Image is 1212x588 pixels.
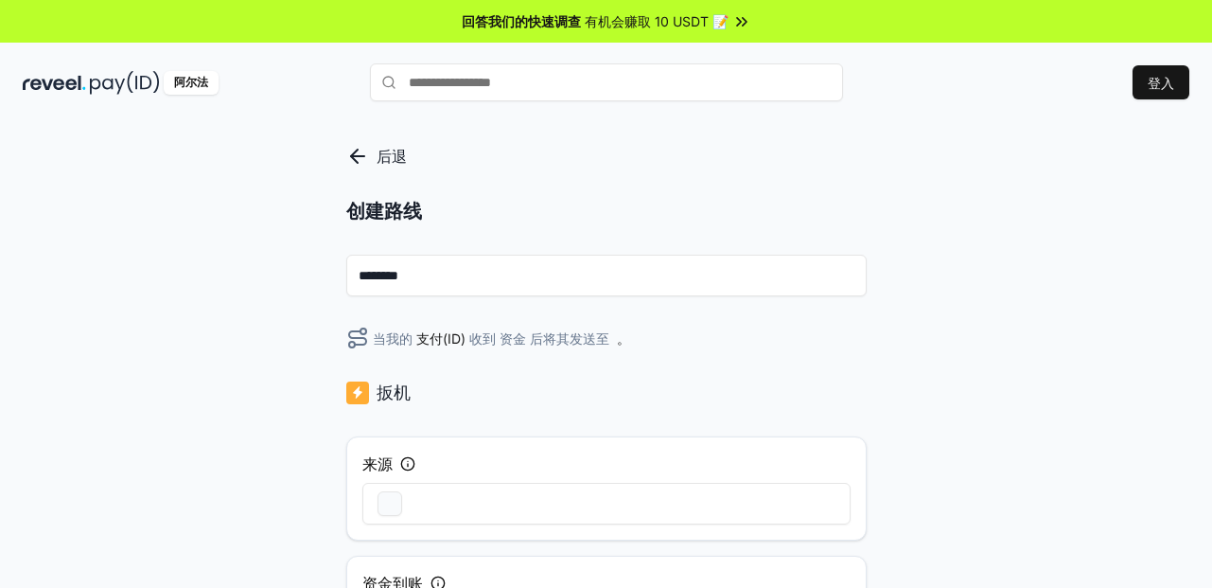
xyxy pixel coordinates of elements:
font: 后退 [377,147,407,166]
font: 回答我们的快速调查 [462,13,581,29]
font: 扳机 [377,383,411,402]
font: 支付(ID) [416,330,465,347]
font: 创建路线 [346,200,422,223]
font: 。 [617,330,630,347]
font: 资金 [500,330,526,347]
button: 登入 [1133,65,1189,99]
font: 来源 [362,454,393,473]
img: 付款编号 [90,71,160,95]
img: 标识 [346,380,369,406]
font: 登入 [1148,75,1174,91]
font: 当我的 [373,330,413,347]
font: 阿尔法 [174,75,208,89]
img: 揭示黑暗 [23,71,86,95]
font: 收到 [469,330,496,347]
font: 后将其发送至 [530,330,609,347]
font: 有机会赚取 10 USDT 📝 [585,13,729,29]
